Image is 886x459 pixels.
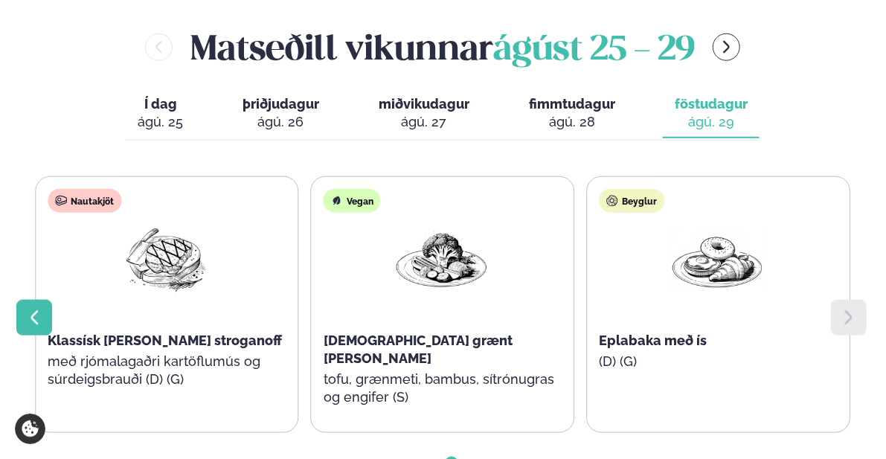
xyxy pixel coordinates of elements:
[599,189,664,213] div: Beyglur
[713,33,740,61] button: menu-btn-right
[675,113,748,131] div: ágú. 29
[379,96,469,112] span: miðvikudagur
[48,353,284,388] p: með rjómalagaðri kartöflumús og súrdeigsbrauði (D) (G)
[394,225,489,294] img: Vegan.png
[324,333,513,366] span: [DEMOGRAPHIC_DATA] grænt [PERSON_NAME]
[675,96,748,112] span: föstudagur
[243,96,319,112] span: þriðjudagur
[529,96,615,112] span: fimmtudagur
[190,23,695,71] h2: Matseðill vikunnar
[367,89,481,138] button: miðvikudagur ágú. 27
[670,225,765,294] img: Croissant.png
[599,333,707,348] span: Eplabaka með ís
[529,113,615,131] div: ágú. 28
[48,189,121,213] div: Nautakjöt
[324,189,381,213] div: Vegan
[324,370,560,406] p: tofu, grænmeti, bambus, sítrónugras og engifer (S)
[231,89,331,138] button: þriðjudagur ágú. 26
[599,353,835,370] p: (D) (G)
[243,113,319,131] div: ágú. 26
[379,113,469,131] div: ágú. 27
[331,195,343,207] img: Vegan.svg
[118,225,214,294] img: Beef-Meat.png
[663,89,760,138] button: föstudagur ágú. 29
[145,33,173,61] button: menu-btn-left
[55,195,67,207] img: beef.svg
[15,414,45,444] a: Cookie settings
[606,195,618,207] img: bagle-new-16px.svg
[126,89,195,138] button: Í dag ágú. 25
[517,89,627,138] button: fimmtudagur ágú. 28
[138,95,183,113] span: Í dag
[48,333,282,348] span: Klassísk [PERSON_NAME] stroganoff
[138,113,183,131] div: ágú. 25
[493,34,695,67] span: ágúst 25 - 29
